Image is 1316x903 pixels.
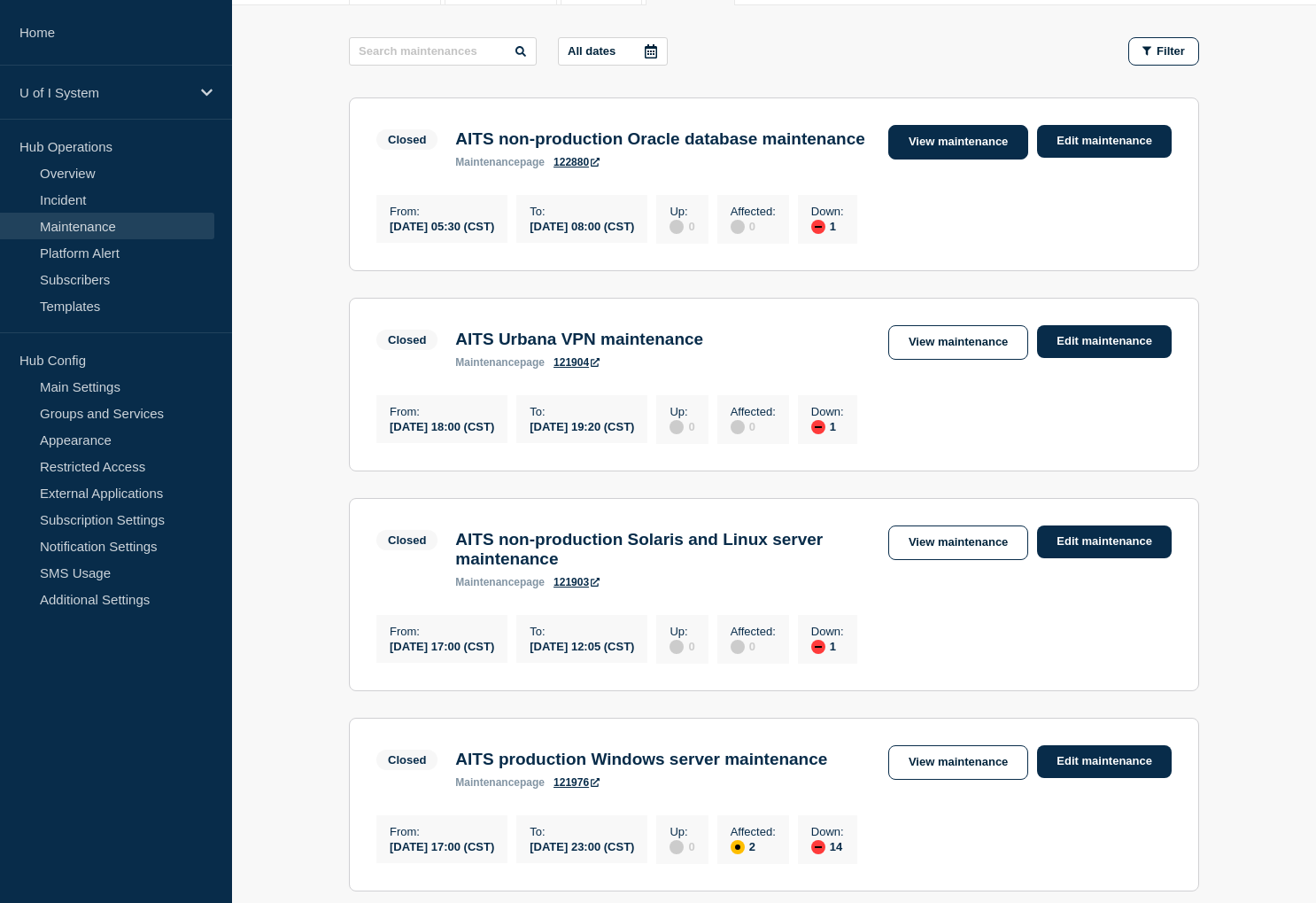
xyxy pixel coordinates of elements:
div: [DATE] 17:00 (CST) [390,838,494,853]
p: Up : [670,825,694,838]
div: 0 [731,218,776,234]
span: maintenance [455,576,520,588]
div: down [811,420,825,434]
div: 0 [731,418,776,434]
p: page [455,776,545,789]
p: Up : [670,405,694,418]
p: Up : [670,205,694,218]
div: 1 [811,638,844,654]
div: 2 [731,838,776,854]
div: disabled [670,420,684,434]
div: disabled [670,640,684,654]
p: Down : [811,825,844,838]
p: Up : [670,625,694,638]
div: disabled [670,220,684,234]
div: 14 [811,838,844,854]
p: Down : [811,205,844,218]
div: 1 [811,418,844,434]
div: [DATE] 19:20 (CST) [530,418,634,433]
p: U of I System [19,85,190,100]
div: down [811,840,825,854]
span: maintenance [455,776,520,789]
a: 121904 [553,356,600,369]
div: Closed [388,333,426,346]
p: Affected : [731,405,776,418]
p: From : [390,825,494,838]
span: maintenance [455,156,520,168]
p: To : [530,625,634,638]
div: [DATE] 23:00 (CST) [530,838,634,853]
div: [DATE] 08:00 (CST) [530,218,634,233]
span: maintenance [455,356,520,369]
a: Edit maintenance [1037,125,1172,158]
div: [DATE] 18:00 (CST) [390,418,494,433]
a: Edit maintenance [1037,745,1172,778]
div: Closed [388,533,426,547]
p: From : [390,625,494,638]
a: View maintenance [888,125,1028,160]
div: 0 [670,418,694,434]
p: From : [390,405,494,418]
a: View maintenance [888,525,1028,560]
div: down [811,220,825,234]
a: 122880 [553,156,600,168]
p: page [455,356,545,369]
h3: AITS Urbana VPN maintenance [455,330,703,349]
div: [DATE] 17:00 (CST) [390,638,494,653]
p: To : [530,205,634,218]
h3: AITS non-production Solaris and Linux server maintenance [455,530,871,569]
div: 0 [731,638,776,654]
p: Affected : [731,825,776,838]
p: To : [530,405,634,418]
div: [DATE] 12:05 (CST) [530,638,634,653]
div: 0 [670,638,694,654]
div: Closed [388,133,426,146]
span: Filter [1157,44,1185,58]
p: Down : [811,405,844,418]
p: To : [530,825,634,838]
input: Search maintenances [349,37,537,66]
div: disabled [731,420,745,434]
button: All dates [558,37,668,66]
div: 1 [811,218,844,234]
div: [DATE] 05:30 (CST) [390,218,494,233]
p: Down : [811,625,844,638]
div: disabled [670,840,684,854]
p: page [455,576,545,588]
div: down [811,640,825,654]
a: View maintenance [888,325,1028,360]
div: affected [731,840,745,854]
p: From : [390,205,494,218]
p: Affected : [731,205,776,218]
p: All dates [568,44,615,58]
a: Edit maintenance [1037,525,1172,558]
div: 0 [670,218,694,234]
a: 121903 [553,576,600,588]
div: Closed [388,753,426,767]
div: disabled [731,640,745,654]
h3: AITS production Windows server maintenance [455,750,827,769]
div: disabled [731,220,745,234]
a: Edit maintenance [1037,325,1172,358]
div: 0 [670,838,694,854]
a: View maintenance [888,745,1028,780]
p: Affected : [731,625,776,638]
button: Filter [1128,37,1199,66]
p: page [455,156,545,168]
h3: AITS non-production Oracle database maintenance [455,129,864,149]
a: 121976 [553,776,600,789]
